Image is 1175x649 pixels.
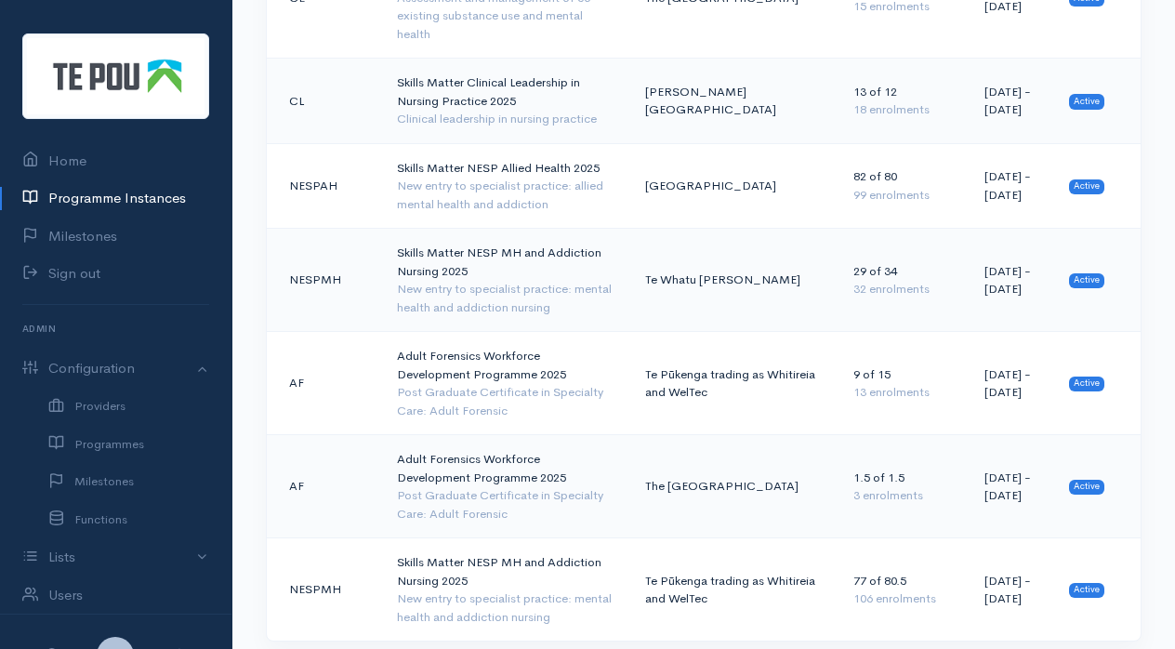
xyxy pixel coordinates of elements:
[267,59,382,144] td: CL
[382,538,630,642] td: Skills Matter NESP MH and Addiction Nursing 2025
[630,59,838,144] td: [PERSON_NAME][GEOGRAPHIC_DATA]
[853,280,955,298] div: 32 enrolments
[382,332,630,435] td: Adult Forensics Workforce Development Programme 2025
[630,229,838,332] td: Te Whatu [PERSON_NAME]
[853,486,955,505] div: 3 enrolments
[970,435,1054,538] td: [DATE] - [DATE]
[1069,480,1104,495] span: Active
[853,383,955,402] div: 13 enrolments
[267,332,382,435] td: AF
[267,435,382,538] td: AF
[853,100,955,119] div: 18 enrolments
[838,332,970,435] td: 9 of 15
[1069,273,1104,288] span: Active
[382,59,630,144] td: Skills Matter Clinical Leadership in Nursing Practice 2025
[397,177,615,213] div: New entry to specialist practice: allied mental health and addiction
[838,229,970,332] td: 29 of 34
[1069,94,1104,109] span: Active
[267,143,382,229] td: NESPAH
[970,59,1054,144] td: [DATE] - [DATE]
[630,332,838,435] td: Te Pūkenga trading as Whitireia and WelTec
[267,538,382,642] td: NESPMH
[267,229,382,332] td: NESPMH
[1069,583,1104,598] span: Active
[838,538,970,642] td: 77 of 80.5
[1069,179,1104,194] span: Active
[970,229,1054,332] td: [DATE] - [DATE]
[397,589,615,626] div: New entry to specialist practice: mental health and addiction nursing
[22,33,209,119] img: Te Pou
[382,229,630,332] td: Skills Matter NESP MH and Addiction Nursing 2025
[853,186,955,205] div: 99 enrolments
[630,538,838,642] td: Te Pūkenga trading as Whitireia and WelTec
[838,59,970,144] td: 13 of 12
[1069,377,1104,391] span: Active
[838,143,970,229] td: 82 of 80
[397,110,615,128] div: Clinical leadership in nursing practice
[397,280,615,316] div: New entry to specialist practice: mental health and addiction nursing
[970,538,1054,642] td: [DATE] - [DATE]
[397,486,615,523] div: Post Graduate Certificate in Specialty Care: Adult Forensic
[853,589,955,608] div: 106 enrolments
[838,435,970,538] td: 1.5 of 1.5
[382,143,630,229] td: Skills Matter NESP Allied Health 2025
[397,383,615,419] div: Post Graduate Certificate in Specialty Care: Adult Forensic
[630,435,838,538] td: The [GEOGRAPHIC_DATA]
[970,332,1054,435] td: [DATE] - [DATE]
[382,435,630,538] td: Adult Forensics Workforce Development Programme 2025
[970,143,1054,229] td: [DATE] - [DATE]
[630,143,838,229] td: [GEOGRAPHIC_DATA]
[22,316,209,341] h6: Admin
